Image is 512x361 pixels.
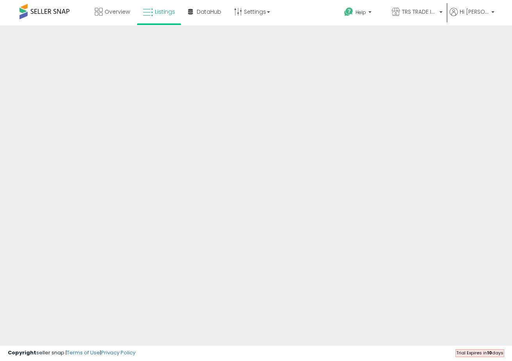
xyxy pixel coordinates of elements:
[8,349,36,356] strong: Copyright
[155,8,175,16] span: Listings
[105,8,130,16] span: Overview
[338,1,385,25] a: Help
[8,349,135,357] div: seller snap | |
[101,349,135,356] a: Privacy Policy
[460,8,489,16] span: Hi [PERSON_NAME]
[402,8,437,16] span: TRS TRADE INC
[197,8,221,16] span: DataHub
[67,349,100,356] a: Terms of Use
[356,9,366,16] span: Help
[450,8,494,25] a: Hi [PERSON_NAME]
[344,7,354,17] i: Get Help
